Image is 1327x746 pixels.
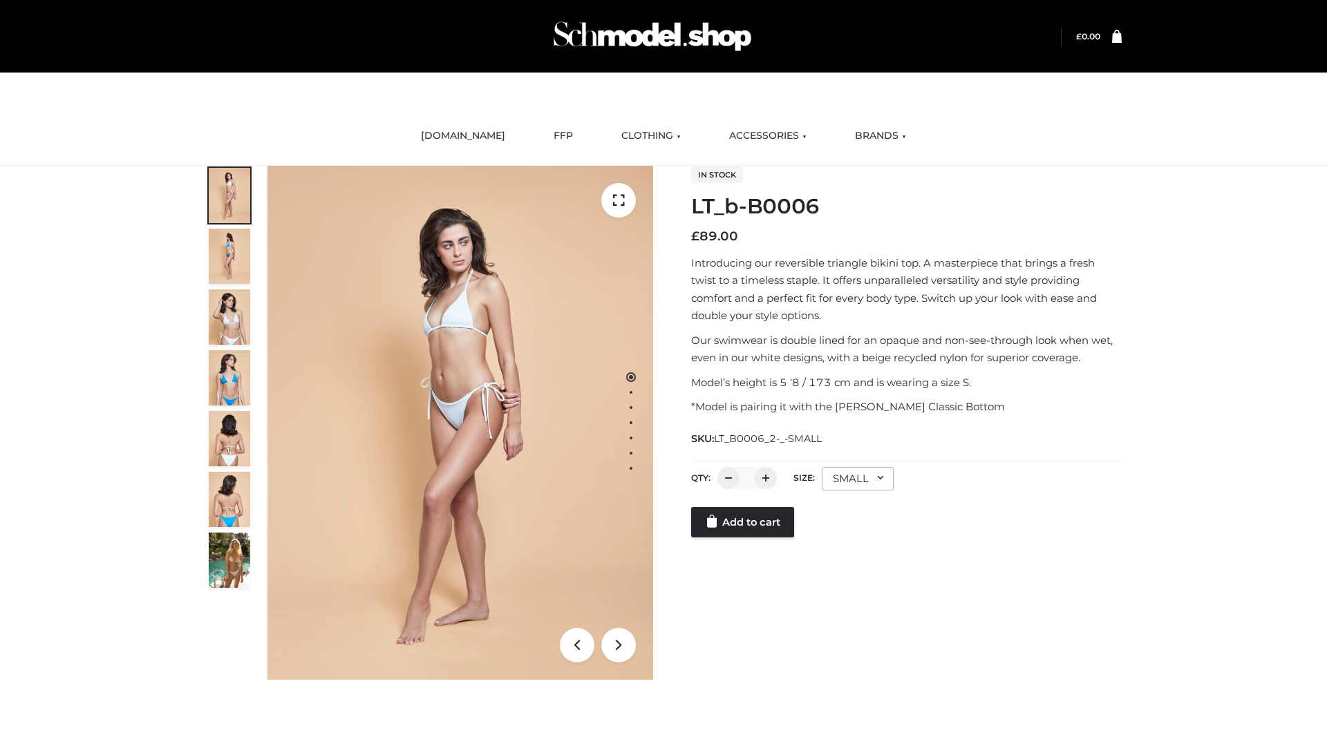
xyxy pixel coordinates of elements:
img: Arieltop_CloudNine_AzureSky2.jpg [209,533,250,588]
span: LT_B0006_2-_-SMALL [714,432,822,445]
a: [DOMAIN_NAME] [411,121,516,151]
bdi: 0.00 [1076,31,1100,41]
label: Size: [793,472,815,483]
img: ArielClassicBikiniTop_CloudNine_AzureSky_OW114ECO_2-scaled.jpg [209,229,250,284]
a: ACCESSORIES [719,121,817,151]
img: ArielClassicBikiniTop_CloudNine_AzureSky_OW114ECO_1-scaled.jpg [209,168,250,223]
span: In stock [691,166,743,183]
img: ArielClassicBikiniTop_CloudNine_AzureSky_OW114ECO_1 [267,166,653,680]
div: SMALL [822,467,894,490]
p: Our swimwear is double lined for an opaque and non-see-through look when wet, even in our white d... [691,332,1122,367]
span: £ [691,229,699,244]
bdi: 89.00 [691,229,738,244]
p: Introducing our reversible triangle bikini top. A masterpiece that brings a fresh twist to a time... [691,254,1122,325]
a: £0.00 [1076,31,1100,41]
span: £ [1076,31,1082,41]
img: Schmodel Admin 964 [549,9,756,64]
a: BRANDS [845,121,916,151]
img: ArielClassicBikiniTop_CloudNine_AzureSky_OW114ECO_3-scaled.jpg [209,289,250,345]
a: Add to cart [691,507,794,537]
a: FFP [543,121,583,151]
label: QTY: [691,472,710,483]
p: Model’s height is 5 ‘8 / 173 cm and is wearing a size S. [691,374,1122,392]
img: ArielClassicBikiniTop_CloudNine_AzureSky_OW114ECO_8-scaled.jpg [209,472,250,527]
img: ArielClassicBikiniTop_CloudNine_AzureSky_OW114ECO_7-scaled.jpg [209,411,250,466]
img: ArielClassicBikiniTop_CloudNine_AzureSky_OW114ECO_4-scaled.jpg [209,350,250,405]
h1: LT_b-B0006 [691,194,1122,219]
p: *Model is pairing it with the [PERSON_NAME] Classic Bottom [691,398,1122,416]
a: CLOTHING [611,121,691,151]
span: SKU: [691,430,823,447]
